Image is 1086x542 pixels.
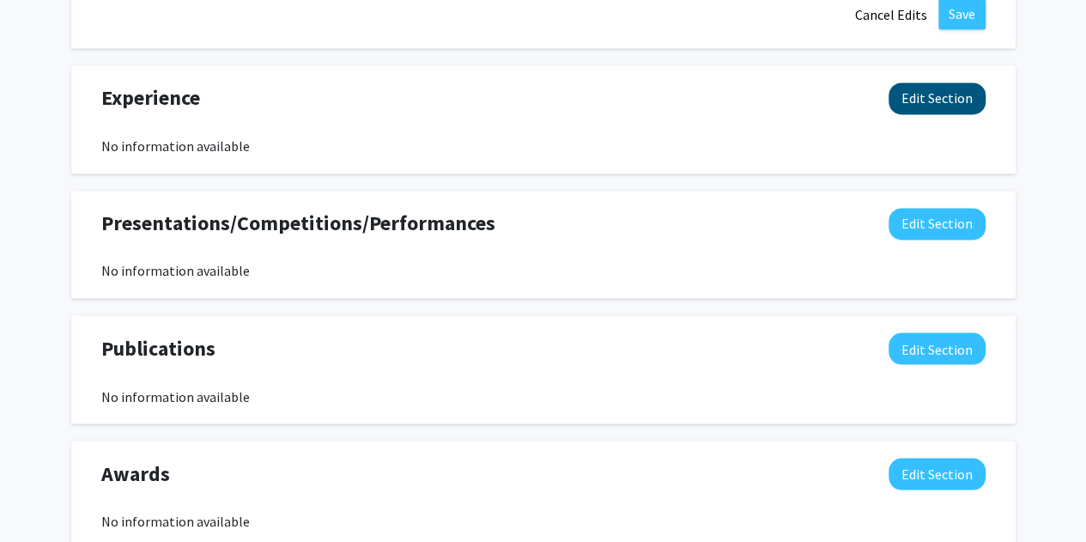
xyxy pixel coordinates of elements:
[101,208,495,239] span: Presentations/Competitions/Performances
[101,332,215,363] span: Publications
[101,386,986,406] div: No information available
[889,332,986,364] button: Edit Publications
[101,82,200,113] span: Experience
[889,82,986,114] button: Edit Experience
[101,260,986,281] div: No information available
[889,208,986,240] button: Edit Presentations/Competitions/Performances
[101,510,986,531] div: No information available
[13,465,73,529] iframe: Chat
[889,458,986,490] button: Edit Awards
[101,458,170,489] span: Awards
[101,136,986,156] div: No information available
